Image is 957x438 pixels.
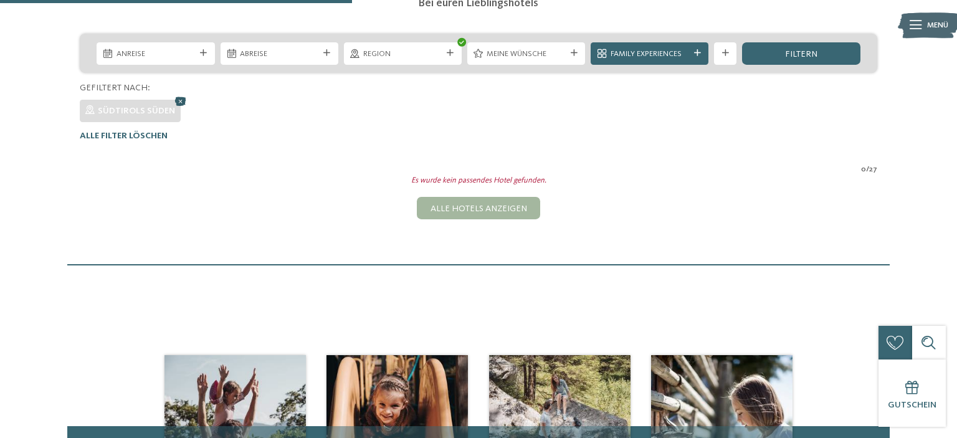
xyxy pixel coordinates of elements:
[72,175,885,186] div: Es wurde kein passendes Hotel gefunden.
[869,164,877,175] span: 27
[861,164,866,175] span: 0
[785,50,817,59] span: filtern
[240,49,318,60] span: Abreise
[866,164,869,175] span: /
[117,49,195,60] span: Anreise
[487,49,565,60] span: Meine Wünsche
[417,197,540,219] div: Alle Hotels anzeigen
[888,401,936,409] span: Gutschein
[80,131,168,140] span: Alle Filter löschen
[363,49,442,60] span: Region
[878,359,946,427] a: Gutschein
[611,49,689,60] span: Family Experiences
[98,107,175,115] span: Südtirols Süden
[80,83,150,92] span: Gefiltert nach:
